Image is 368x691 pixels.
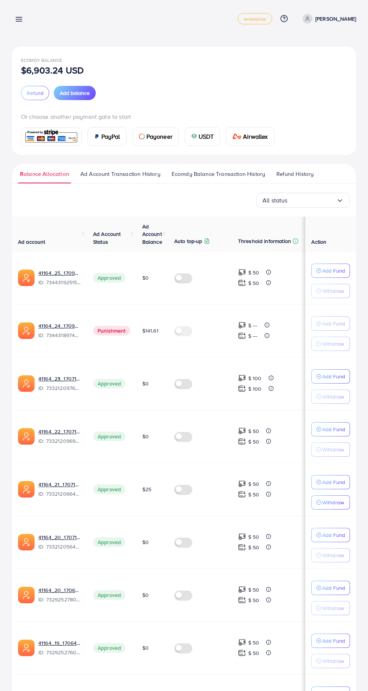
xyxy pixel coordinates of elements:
[238,427,246,435] img: top-up amount
[142,380,149,387] span: $0
[21,86,49,100] button: Refund
[38,322,81,330] a: 41164_24_1709982576916
[238,480,246,488] img: top-up amount
[238,438,246,445] img: top-up amount
[93,537,125,547] span: Approved
[311,528,350,542] button: Add Fund
[311,601,350,615] button: Withdraw
[54,86,96,100] button: Add balance
[133,127,179,146] a: cardPayoneer
[38,437,81,445] span: ID: 7332120969684811778
[38,639,81,657] div: <span class='underline'>41164_19_1706474666940</span></br>7329252760468127746
[238,321,246,329] img: top-up amount
[142,591,149,599] span: $0
[248,596,259,605] p: $ 50
[311,495,350,510] button: Withdraw
[18,238,45,246] span: Ad account
[276,170,314,178] span: Refund History
[142,433,149,440] span: $0
[38,269,81,277] a: 41164_25_1709982599082
[101,132,120,141] span: PayPal
[248,480,259,489] p: $ 50
[142,327,158,334] span: $141.61
[288,195,336,206] input: Search for option
[21,57,62,63] span: Ecomdy Balance
[199,132,214,141] span: USDT
[311,475,350,489] button: Add Fund
[142,274,149,282] span: $0
[244,16,266,21] span: enterprise
[142,223,162,246] span: Ad Account Balance
[21,112,347,121] p: Or choose another payment gate to start
[311,337,350,351] button: Withdraw
[311,264,350,278] button: Add Fund
[60,89,90,97] span: Add balance
[315,14,356,23] p: [PERSON_NAME]
[146,132,172,141] span: Payoneer
[248,321,258,330] p: $ ---
[248,331,258,340] p: $ ---
[248,585,259,594] p: $ 50
[238,13,272,24] a: enterprise
[322,583,345,592] p: Add Fund
[248,427,259,436] p: $ 50
[18,481,35,498] img: ic-ads-acc.e4c84228.svg
[238,332,246,340] img: top-up amount
[248,649,259,658] p: $ 50
[238,374,246,382] img: top-up amount
[311,581,350,595] button: Add Fund
[311,422,350,436] button: Add Fund
[38,269,81,286] div: <span class='underline'>41164_25_1709982599082</span></br>7344319251534069762
[38,534,81,541] a: 41164_20_1707142368069
[38,596,81,603] span: ID: 7329252780571557890
[38,481,81,498] div: <span class='underline'>41164_21_1707142387585</span></br>7332120664427642882
[38,428,81,435] a: 41164_22_1707142456408
[21,66,84,75] p: $6,903.24 USD
[93,273,125,283] span: Approved
[238,268,246,276] img: top-up amount
[80,170,160,178] span: Ad Account Transaction History
[139,133,145,139] img: card
[300,14,356,24] a: [PERSON_NAME]
[27,89,44,97] span: Refund
[172,170,265,178] span: Ecomdy Balance Transaction History
[38,586,81,604] div: <span class='underline'>41164_20_1706474683598</span></br>7329252780571557890
[38,384,81,392] span: ID: 7332120976240689154
[311,238,326,246] span: Action
[311,548,350,562] button: Withdraw
[238,639,246,646] img: top-up amount
[93,590,125,600] span: Approved
[38,490,81,498] span: ID: 7332120664427642882
[322,478,345,487] p: Add Fund
[18,534,35,550] img: ic-ads-acc.e4c84228.svg
[24,129,79,145] img: card
[322,604,344,613] p: Withdraw
[322,445,344,454] p: Withdraw
[238,385,246,393] img: top-up amount
[322,392,344,401] p: Withdraw
[38,428,81,445] div: <span class='underline'>41164_22_1707142456408</span></br>7332120969684811778
[311,390,350,404] button: Withdraw
[311,654,350,668] button: Withdraw
[238,596,246,604] img: top-up amount
[238,237,291,246] p: Threshold information
[238,543,246,551] img: top-up amount
[322,636,345,645] p: Add Fund
[38,639,81,647] a: 41164_19_1706474666940
[248,384,262,393] p: $ 100
[93,379,125,388] span: Approved
[20,170,69,178] span: Balance Allocation
[93,230,121,245] span: Ad Account Status
[142,486,151,493] span: $25
[142,644,149,652] span: $0
[38,586,81,594] a: 41164_20_1706474683598
[322,657,344,666] p: Withdraw
[87,127,127,146] a: cardPayPal
[38,375,81,392] div: <span class='underline'>41164_23_1707142475983</span></br>7332120976240689154
[18,428,35,445] img: ic-ads-acc.e4c84228.svg
[174,237,202,246] p: Auto top-up
[94,133,100,139] img: card
[38,649,81,656] span: ID: 7329252760468127746
[311,316,350,331] button: Add Fund
[322,551,344,560] p: Withdraw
